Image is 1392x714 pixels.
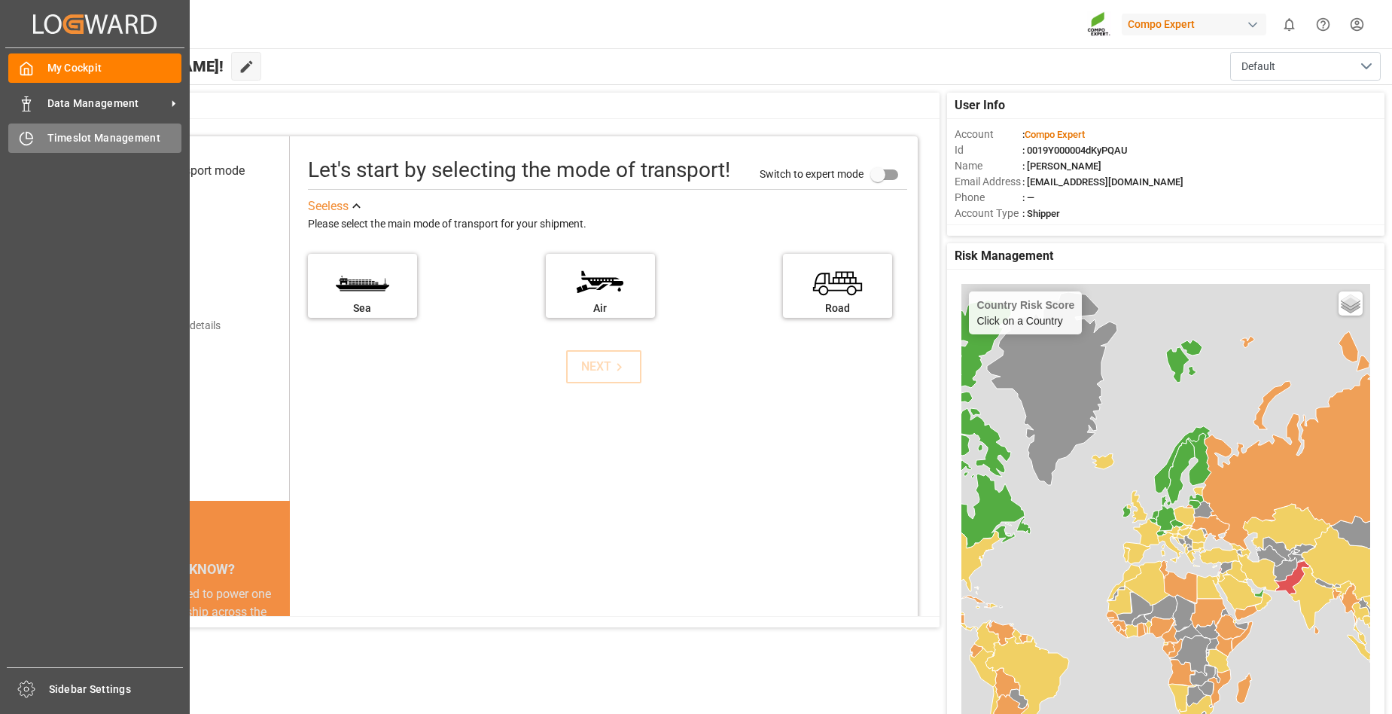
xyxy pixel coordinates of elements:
span: Id [955,142,1022,158]
span: Default [1241,59,1275,75]
div: Compo Expert [1122,14,1266,35]
div: Air [553,301,647,316]
div: Sea [315,301,410,316]
span: Timeslot Management [47,130,182,146]
button: show 0 new notifications [1272,8,1306,41]
span: : [EMAIL_ADDRESS][DOMAIN_NAME] [1022,176,1183,188]
div: Please select the main mode of transport for your shipment. [308,215,907,233]
div: See less [308,197,349,215]
span: Account [955,127,1022,142]
a: Timeslot Management [8,124,181,153]
div: NEXT [581,358,627,376]
span: : [PERSON_NAME] [1022,160,1101,172]
span: : — [1022,192,1034,203]
img: Screenshot%202023-09-29%20at%2010.02.21.png_1712312052.png [1087,11,1111,38]
span: : Shipper [1022,208,1060,219]
button: NEXT [566,350,641,383]
h4: Country Risk Score [976,299,1074,311]
span: Phone [955,190,1022,206]
span: Compo Expert [1025,129,1085,140]
button: open menu [1230,52,1381,81]
span: Name [955,158,1022,174]
div: Road [790,301,885,316]
div: Let's start by selecting the mode of transport! [308,154,730,186]
button: Help Center [1306,8,1340,41]
span: : [1022,129,1085,140]
a: My Cockpit [8,53,181,83]
div: Click on a Country [976,299,1074,327]
span: User Info [955,96,1005,114]
span: Account Type [955,206,1022,221]
span: : 0019Y000004dKyPQAU [1022,145,1128,156]
button: Compo Expert [1122,10,1272,38]
span: Sidebar Settings [49,682,184,697]
span: Switch to expert mode [760,167,864,179]
a: Layers [1339,291,1363,316]
span: My Cockpit [47,60,182,76]
span: Risk Management [955,247,1053,265]
div: Select transport mode [128,162,245,180]
span: Email Address [955,174,1022,190]
button: next slide / item [269,585,290,712]
span: Data Management [47,96,166,111]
